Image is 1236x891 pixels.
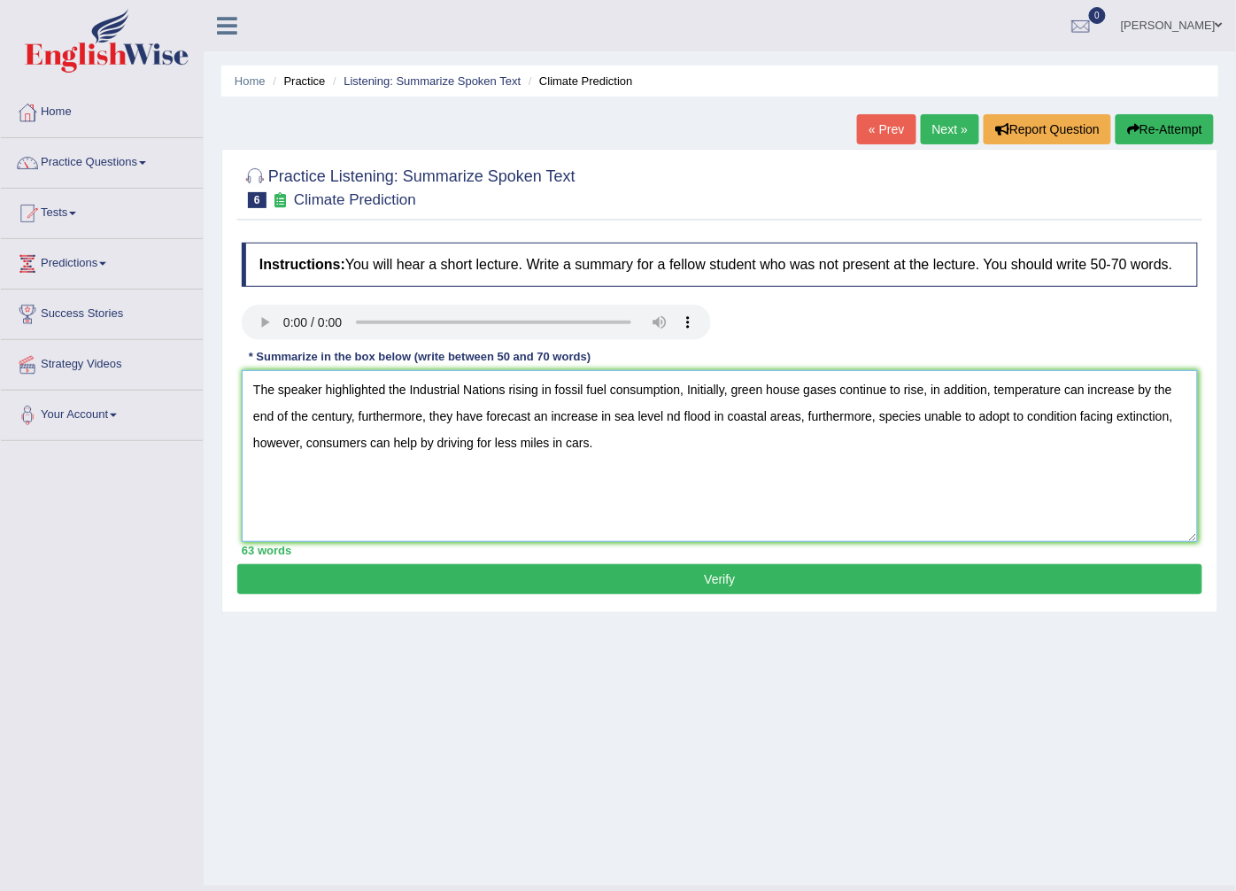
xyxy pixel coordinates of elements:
a: Next » [921,114,979,144]
a: Success Stories [1,290,203,334]
h4: You will hear a short lecture. Write a summary for a fellow student who was not present at the le... [242,243,1198,287]
a: Predictions [1,239,203,283]
a: Listening: Summarize Spoken Text [344,74,521,88]
div: * Summarize in the box below (write between 50 and 70 words) [242,349,598,366]
button: Verify [237,564,1202,594]
span: 6 [248,192,267,208]
button: Report Question [984,114,1111,144]
div: 63 words [242,542,1198,559]
a: Home [235,74,266,88]
b: Instructions: [259,257,345,272]
a: Home [1,88,203,132]
a: Tests [1,189,203,233]
button: Re-Attempt [1116,114,1214,144]
a: Strategy Videos [1,340,203,384]
small: Climate Prediction [294,191,416,208]
li: Climate Prediction [524,73,633,89]
span: 0 [1089,7,1107,24]
h2: Practice Listening: Summarize Spoken Text [242,164,576,208]
li: Practice [268,73,325,89]
a: « Prev [857,114,915,144]
small: Exam occurring question [271,192,290,209]
a: Practice Questions [1,138,203,182]
a: Your Account [1,391,203,435]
